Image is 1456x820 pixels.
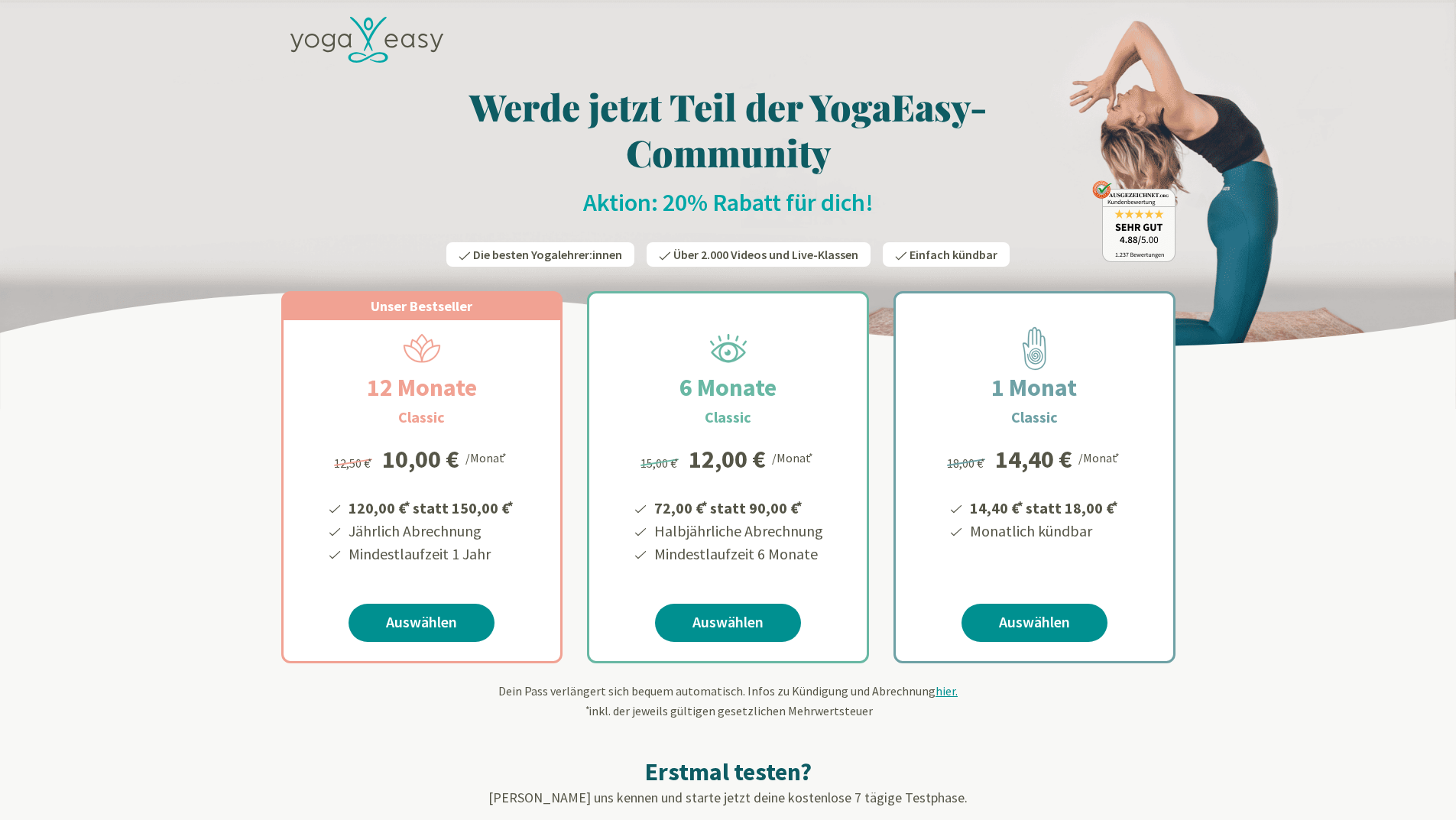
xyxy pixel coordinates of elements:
[584,703,873,718] span: inkl. der jeweils gültigen gesetzlichen Mehrwertsteuer
[995,447,1072,472] div: 14,40 €
[673,247,858,262] span: Über 2.000 Videos und Live-Klassen
[652,543,823,566] li: Mindestlaufzeit 6 Monate
[281,757,1176,787] h2: Erstmal testen?
[968,494,1120,520] li: 14,40 € statt 18,00 €
[382,447,459,472] div: 10,00 €
[371,297,472,315] span: Unser Bestseller
[705,406,751,429] h3: Classic
[346,494,516,520] li: 120,00 € statt 150,00 €
[1092,180,1176,262] img: ausgezeichnet_badge.png
[961,604,1107,642] a: Auswählen
[652,494,823,520] li: 72,00 € statt 90,00 €
[281,83,1176,175] h1: Werde jetzt Teil der YogaEasy-Community
[640,455,681,471] span: 15,00 €
[346,520,516,543] li: Jährlich Abrechnung
[281,187,1176,218] h2: Aktion: 20% Rabatt für dich!
[1011,406,1058,429] h3: Classic
[330,369,514,406] h2: 12 Monate
[968,520,1120,543] li: Monatlich kündbar
[772,447,816,467] div: /Monat
[1078,447,1122,467] div: /Monat
[689,447,766,472] div: 12,00 €
[281,787,1176,808] p: [PERSON_NAME] uns kennen und starte jetzt deine kostenlose 7 tägige Testphase.
[643,369,813,406] h2: 6 Monate
[655,604,801,642] a: Auswählen
[947,455,987,471] span: 18,00 €
[398,406,445,429] h3: Classic
[281,682,1176,720] div: Dein Pass verlängert sich bequem automatisch. Infos zu Kündigung und Abrechnung
[910,247,997,262] span: Einfach kündbar
[955,369,1114,406] h2: 1 Monat
[346,543,516,566] li: Mindestlaufzeit 1 Jahr
[652,520,823,543] li: Halbjährliche Abrechnung
[473,247,622,262] span: Die besten Yogalehrer:innen
[334,455,375,471] span: 12,50 €
[349,604,495,642] a: Auswählen
[465,447,509,467] div: /Monat
[936,683,958,698] span: hier.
